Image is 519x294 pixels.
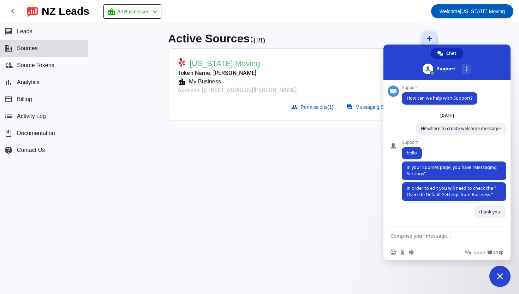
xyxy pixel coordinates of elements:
[168,32,253,45] span: Active Sources:
[287,100,339,114] button: Permissions(1)
[407,150,417,156] span: hello
[17,96,32,102] span: Billing
[489,266,511,287] div: Close chat
[462,64,471,74] div: More channels
[440,6,505,16] span: [US_STATE] Moving
[493,249,503,255] span: Crisp
[42,6,89,16] div: NZ Leads
[17,45,38,52] span: Sources
[117,7,149,17] span: All Businesses
[17,28,32,35] span: Leads
[178,69,297,77] mat-card-subtitle: Token Name: [PERSON_NAME]
[17,79,40,86] span: Analytics
[465,249,503,255] a: We run onCrisp
[390,249,396,255] span: Insert an emoji
[190,59,260,69] span: [US_STATE] Moving
[4,44,13,53] mat-icon: business
[390,233,488,239] textarea: Compose your message...
[186,77,221,86] div: My Business
[4,95,13,104] mat-icon: payment
[402,140,422,145] span: Support
[17,113,46,119] span: Activity Log
[446,48,456,59] span: Chat
[425,34,434,43] mat-icon: add
[27,5,38,17] img: logo
[431,4,513,18] button: Welcome[US_STATE] Moving
[421,125,501,131] span: Hi! where to create welcome message?
[103,4,161,19] button: All Businesses
[400,249,405,255] span: Send a file
[407,185,496,198] span: in order to edit you will need to check the " Override Default Settings from Business "
[8,7,17,16] mat-icon: chevron_left
[407,95,472,101] span: How can we help with Support?
[258,37,260,43] span: /
[4,112,13,120] mat-icon: list
[253,37,255,43] span: (
[4,146,13,154] mat-icon: help
[402,85,477,90] span: Support
[465,249,485,255] span: We run on
[107,7,116,16] mat-icon: location_city
[4,78,13,87] mat-icon: bar_chart
[4,61,13,70] mat-icon: cloud_sync
[17,147,45,153] span: Contact Us
[178,77,186,86] mat-icon: location_city
[328,104,334,110] span: (1)
[4,27,13,36] mat-icon: chat
[300,104,333,110] span: Permissions
[479,209,501,215] span: thank you!
[17,62,54,69] span: Source Tokens
[431,48,463,59] div: Chat
[407,164,497,177] span: in your Sources page, you have "Messaging Settings"
[356,104,399,110] span: Messaging Settings
[4,129,13,137] span: book
[178,86,297,94] mat-card-subtitle: Address: [STREET_ADDRESS][PERSON_NAME]
[409,249,414,255] span: Audio message
[151,7,159,16] mat-icon: chevron_left
[260,37,265,43] span: Total
[291,104,298,110] mat-icon: group
[342,100,404,114] button: Messaging Settings
[440,8,460,14] span: Welcome
[17,130,55,136] span: Documentation
[346,104,353,110] mat-icon: forum
[255,37,258,43] span: Working
[440,113,454,118] div: [DATE]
